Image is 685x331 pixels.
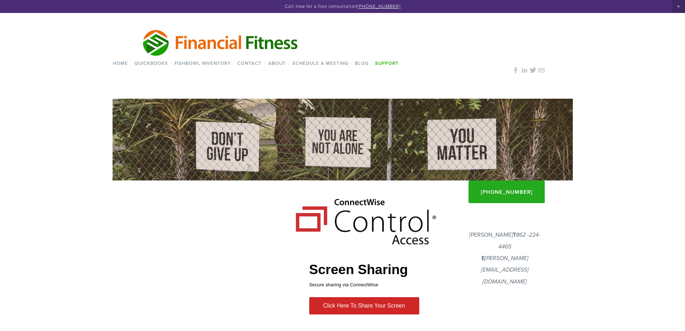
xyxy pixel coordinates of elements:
[373,58,401,68] a: Support
[131,60,132,67] span: /
[465,229,545,287] p: [PERSON_NAME]
[266,58,288,68] a: About
[264,60,266,67] span: /
[481,254,485,262] strong: E
[309,297,419,314] a: Click Here To Share Your Screen
[309,261,408,277] p: Screen Sharing
[132,58,170,68] a: QuickBooks
[498,232,540,250] em: 862 -224-4465
[233,60,235,67] span: /
[288,60,290,67] span: /
[469,180,545,203] a: [PHONE_NUMBER]
[172,58,233,68] a: Fishbowl Inventory
[357,3,401,9] a: [PHONE_NUMBER]
[513,231,516,239] strong: T
[14,4,671,9] p: Call now for a free consultation
[290,58,351,68] a: Schedule a Meeting
[170,60,172,67] span: /
[141,131,545,148] h1: Support
[481,255,529,285] em: [PERSON_NAME][EMAIL_ADDRESS][DOMAIN_NAME]
[141,27,300,58] img: Financial Fitness Consulting
[353,58,371,68] a: Blog
[235,58,264,68] a: Contact
[351,60,353,67] span: /
[309,281,423,288] p: Secure sharing via ConnectWise
[371,60,373,67] span: /
[111,58,131,68] a: Home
